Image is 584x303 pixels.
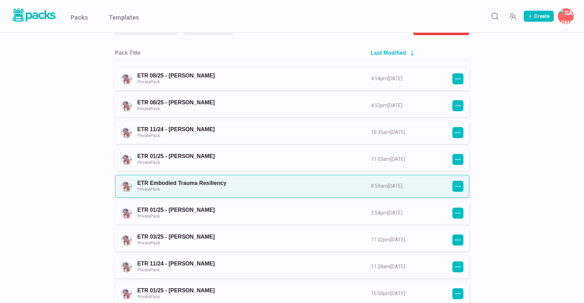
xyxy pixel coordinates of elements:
[506,9,520,23] button: Manage Team Invites
[371,50,406,56] h2: Last Modified
[10,7,57,23] img: Packs logo
[558,8,574,24] button: Savina Tilmann
[524,11,554,22] button: Create Pack
[115,50,141,56] h2: Pack Title
[488,9,502,23] button: Search
[10,7,57,25] a: Packs logo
